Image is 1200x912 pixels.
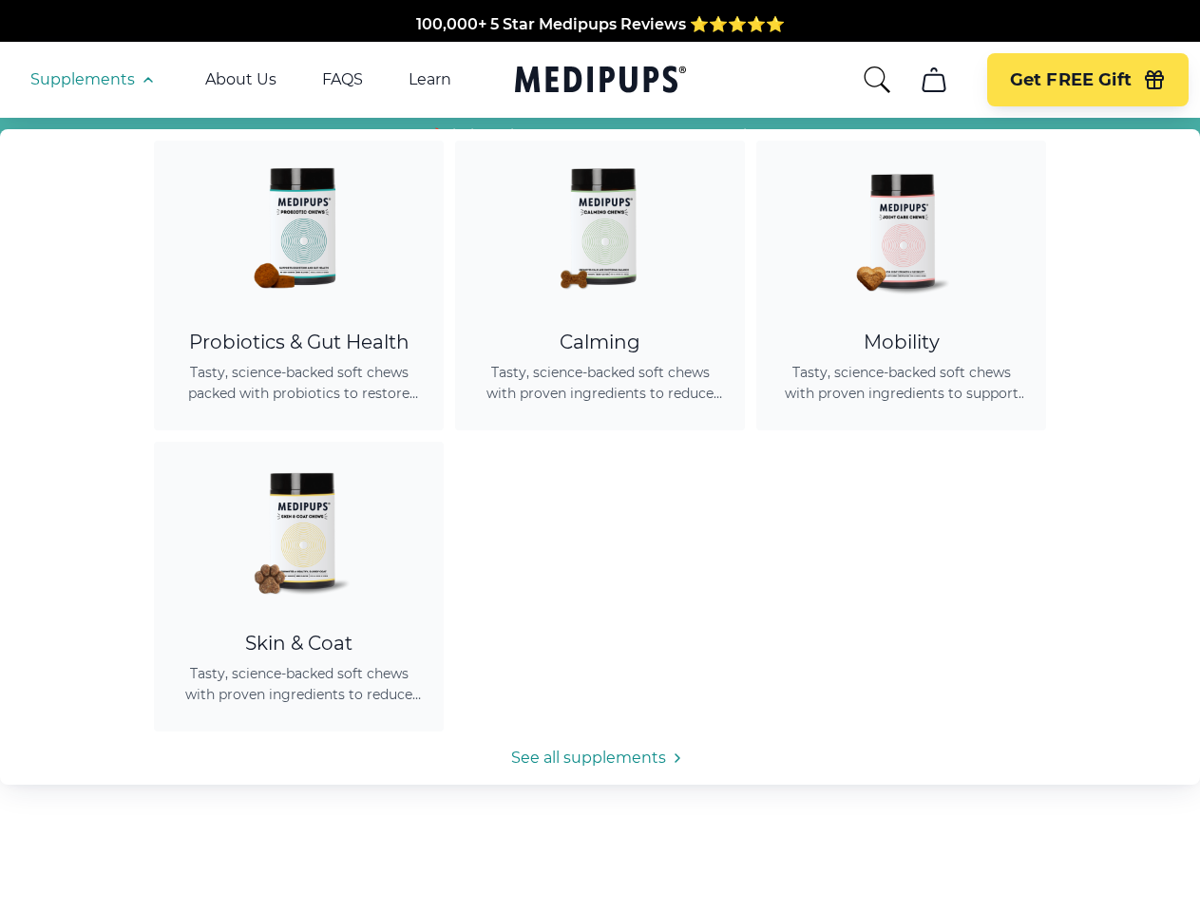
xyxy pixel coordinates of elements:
span: Supplements [30,70,135,89]
a: About Us [205,70,276,89]
a: Probiotic Dog Chews - MedipupsProbiotics & Gut HealthTasty, science-backed soft chews packed with... [154,141,444,430]
a: Learn [409,70,451,89]
span: Tasty, science-backed soft chews with proven ingredients to reduce anxiety, promote relaxation, a... [478,362,722,404]
img: Joint Care Chews - Medipups [816,141,987,312]
span: Tasty, science-backed soft chews packed with probiotics to restore gut balance, ease itching, sup... [177,362,421,404]
a: Calming Dog Chews - MedipupsCalmingTasty, science-backed soft chews with proven ingredients to re... [455,141,745,430]
span: Tasty, science-backed soft chews with proven ingredients to support joint health, improve mobilit... [779,362,1023,404]
span: Tasty, science-backed soft chews with proven ingredients to reduce shedding, promote healthy skin... [177,663,421,705]
img: Skin & Coat Chews - Medipups [214,442,385,613]
div: Skin & Coat [177,632,421,655]
a: Joint Care Chews - MedipupsMobilityTasty, science-backed soft chews with proven ingredients to su... [756,141,1046,430]
button: Supplements [30,68,160,91]
span: Get FREE Gift [1010,69,1132,91]
button: cart [911,57,957,103]
a: Medipups [515,62,686,101]
span: Made In The [GEOGRAPHIC_DATA] from domestic & globally sourced ingredients [284,38,916,56]
a: Skin & Coat Chews - MedipupsSkin & CoatTasty, science-backed soft chews with proven ingredients t... [154,442,444,731]
button: Get FREE Gift [987,53,1189,106]
a: FAQS [322,70,363,89]
button: search [862,65,892,95]
img: Calming Dog Chews - Medipups [515,141,686,312]
div: Calming [478,331,722,354]
div: Probiotics & Gut Health [177,331,421,354]
span: 100,000+ 5 Star Medipups Reviews ⭐️⭐️⭐️⭐️⭐️ [416,15,785,33]
div: Mobility [779,331,1023,354]
img: Probiotic Dog Chews - Medipups [214,141,385,312]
